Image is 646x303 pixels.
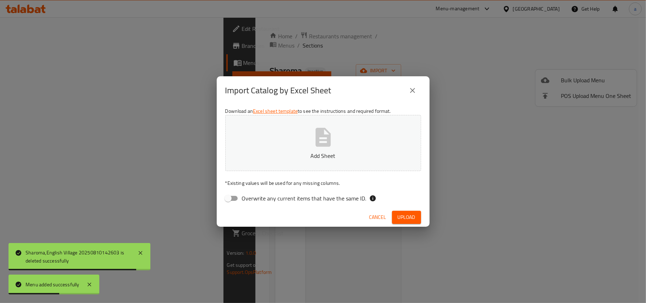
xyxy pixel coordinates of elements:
[225,180,421,187] p: Existing values will be used for any missing columns.
[369,213,386,222] span: Cancel
[26,281,79,288] div: Menu added successfully
[398,213,415,222] span: Upload
[26,249,131,265] div: Sharoma,English Village 20250810142603 is deleted successfully
[366,211,389,224] button: Cancel
[392,211,421,224] button: Upload
[225,85,331,96] h2: Import Catalog by Excel Sheet
[369,195,376,202] svg: If the overwrite option isn't selected, then the items that match an existing ID will be ignored ...
[236,151,410,160] p: Add Sheet
[242,194,366,203] span: Overwrite any current items that have the same ID.
[225,115,421,171] button: Add Sheet
[217,105,430,208] div: Download an to see the instructions and required format.
[404,82,421,99] button: close
[253,106,298,116] a: Excel sheet template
